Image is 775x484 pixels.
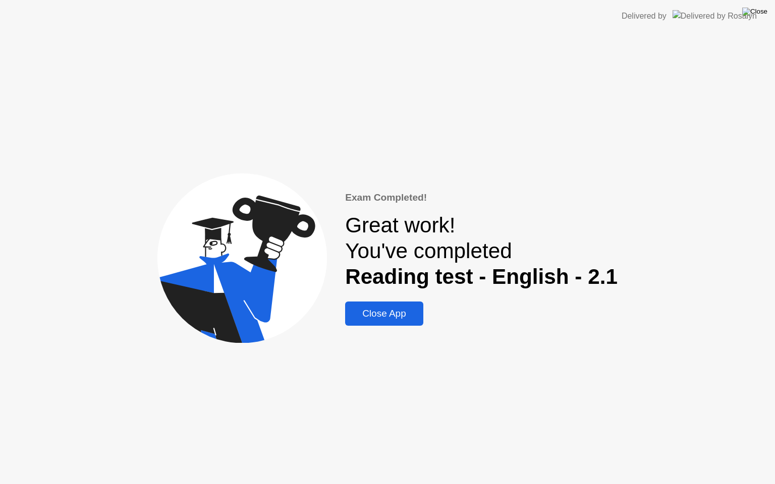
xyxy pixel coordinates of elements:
div: Great work! You've completed [345,213,618,289]
div: Delivered by [622,10,667,22]
button: Close App [345,301,423,326]
img: Delivered by Rosalyn [673,10,757,22]
div: Close App [348,308,420,319]
b: Reading test - English - 2.1 [345,265,618,288]
img: Close [742,8,767,16]
div: Exam Completed! [345,191,618,205]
